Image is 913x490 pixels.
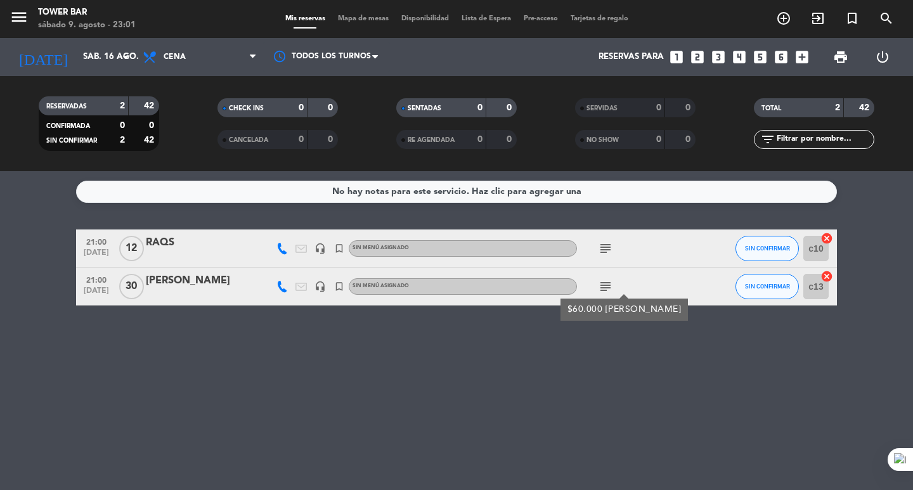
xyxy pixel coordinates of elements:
[875,49,890,65] i: power_settings_new
[10,43,77,71] i: [DATE]
[120,136,125,145] strong: 2
[859,103,872,112] strong: 42
[229,137,268,143] span: CANCELADA
[46,138,97,144] span: SIN CONFIRMAR
[81,234,112,248] span: 21:00
[299,135,304,144] strong: 0
[81,272,112,287] span: 21:00
[38,19,136,32] div: sábado 9. agosto - 23:01
[164,53,186,61] span: Cena
[229,105,264,112] span: CHECK INS
[299,103,304,112] strong: 0
[81,287,112,301] span: [DATE]
[149,121,157,130] strong: 0
[395,15,455,22] span: Disponibilidad
[120,101,125,110] strong: 2
[685,135,693,144] strong: 0
[689,49,706,65] i: looks_two
[656,103,661,112] strong: 0
[835,103,840,112] strong: 2
[146,273,254,289] div: [PERSON_NAME]
[820,270,833,283] i: cancel
[745,283,790,290] span: SIN CONFIRMAR
[668,49,685,65] i: looks_one
[794,49,810,65] i: add_box
[328,135,335,144] strong: 0
[745,245,790,252] span: SIN CONFIRMAR
[46,123,90,129] span: CONFIRMADA
[408,137,455,143] span: RE AGENDADA
[332,184,581,199] div: No hay notas para este servicio. Haz clic para agregar una
[353,245,409,250] span: Sin menú asignado
[845,11,860,26] i: turned_in_not
[119,274,144,299] span: 30
[332,15,395,22] span: Mapa de mesas
[517,15,564,22] span: Pre-acceso
[685,103,693,112] strong: 0
[586,105,618,112] span: SERVIDAS
[333,281,345,292] i: turned_in_not
[656,135,661,144] strong: 0
[477,135,482,144] strong: 0
[731,49,748,65] i: looks_4
[10,8,29,31] button: menu
[408,105,441,112] span: SENTADAS
[773,49,789,65] i: looks_6
[118,49,133,65] i: arrow_drop_down
[455,15,517,22] span: Lista de Espera
[599,52,664,62] span: Reservas para
[507,135,514,144] strong: 0
[353,283,409,288] span: Sin menú asignado
[775,132,874,146] input: Filtrar por nombre...
[820,232,833,245] i: cancel
[146,235,254,251] div: RAQS
[879,11,894,26] i: search
[710,49,727,65] i: looks_3
[761,105,781,112] span: TOTAL
[477,103,482,112] strong: 0
[81,248,112,263] span: [DATE]
[752,49,768,65] i: looks_5
[46,103,87,110] span: RESERVADAS
[567,303,682,316] div: $60.000 [PERSON_NAME]
[10,8,29,27] i: menu
[598,279,613,294] i: subject
[564,15,635,22] span: Tarjetas de regalo
[314,281,326,292] i: headset_mic
[314,243,326,254] i: headset_mic
[144,101,157,110] strong: 42
[862,38,903,76] div: LOG OUT
[586,137,619,143] span: NO SHOW
[833,49,848,65] span: print
[760,132,775,147] i: filter_list
[735,274,799,299] button: SIN CONFIRMAR
[507,103,514,112] strong: 0
[328,103,335,112] strong: 0
[119,236,144,261] span: 12
[735,236,799,261] button: SIN CONFIRMAR
[279,15,332,22] span: Mis reservas
[120,121,125,130] strong: 0
[144,136,157,145] strong: 42
[810,11,826,26] i: exit_to_app
[776,11,791,26] i: add_circle_outline
[598,241,613,256] i: subject
[333,243,345,254] i: turned_in_not
[38,6,136,19] div: Tower Bar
